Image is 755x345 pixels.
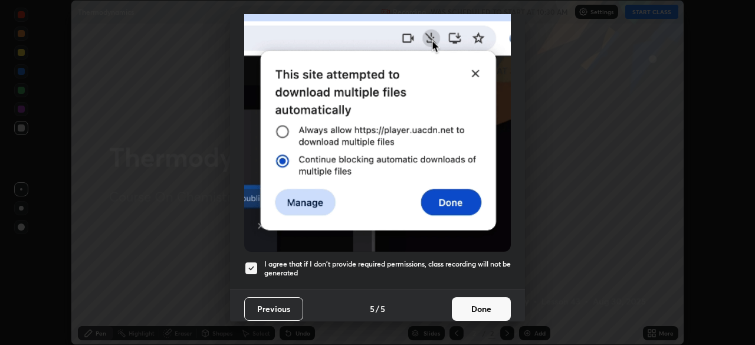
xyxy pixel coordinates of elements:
h4: / [376,303,379,315]
h4: 5 [380,303,385,315]
button: Done [452,297,511,321]
h4: 5 [370,303,375,315]
button: Previous [244,297,303,321]
h5: I agree that if I don't provide required permissions, class recording will not be generated [264,259,511,278]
